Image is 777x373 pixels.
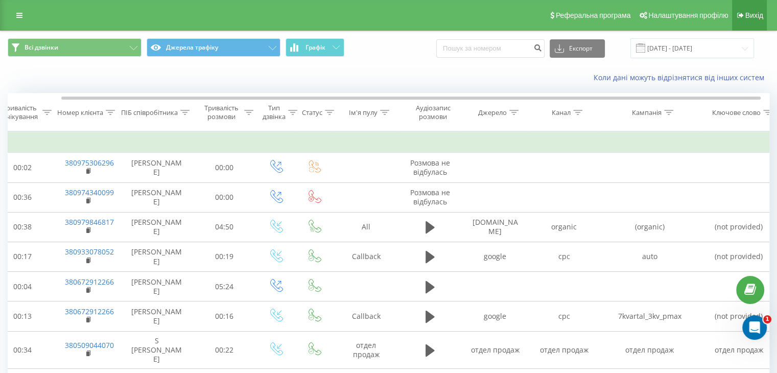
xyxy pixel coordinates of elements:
[65,307,114,316] a: 380672912266
[65,188,114,197] a: 380974340099
[648,11,728,19] span: Налаштування профілю
[478,108,507,117] div: Джерело
[436,39,545,58] input: Пошук за номером
[65,340,114,350] a: 380509044070
[193,301,256,331] td: 00:16
[121,182,193,212] td: [PERSON_NAME]
[530,242,599,271] td: cpc
[121,331,193,369] td: S [PERSON_NAME]
[333,212,399,242] td: All
[121,153,193,182] td: [PERSON_NAME]
[57,108,103,117] div: Номер клієнта
[599,331,701,369] td: отдел продаж
[65,247,114,257] a: 380933078052
[286,38,344,57] button: Графік
[333,242,399,271] td: Callback
[121,108,178,117] div: ПІБ співробітника
[742,315,767,340] iframe: Intercom live chat
[193,153,256,182] td: 00:00
[193,272,256,301] td: 05:24
[201,104,242,121] div: Тривалість розмови
[121,242,193,271] td: [PERSON_NAME]
[410,188,450,206] span: Розмова не відбулась
[333,301,399,331] td: Callback
[193,182,256,212] td: 00:00
[712,108,761,117] div: Ключове слово
[8,38,142,57] button: Всі дзвінки
[193,212,256,242] td: 04:50
[461,301,530,331] td: google
[552,108,571,117] div: Канал
[632,108,662,117] div: Кампанія
[550,39,605,58] button: Експорт
[599,301,701,331] td: 7kvartal_3kv_pmax
[530,331,599,369] td: отдел продаж
[349,108,378,117] div: Ім'я пулу
[530,301,599,331] td: cpc
[65,158,114,168] a: 380975306296
[556,11,631,19] span: Реферальна програма
[263,104,286,121] div: Тип дзвінка
[461,242,530,271] td: google
[410,158,450,177] span: Розмова не відбулась
[530,212,599,242] td: organic
[333,331,399,369] td: отдел продаж
[594,73,769,82] a: Коли дані можуть відрізнятися вiд інших систем
[193,242,256,271] td: 00:19
[65,277,114,287] a: 380672912266
[121,301,193,331] td: [PERSON_NAME]
[65,217,114,227] a: 380979846817
[121,272,193,301] td: [PERSON_NAME]
[121,212,193,242] td: [PERSON_NAME]
[461,331,530,369] td: отдел продаж
[461,212,530,242] td: [DOMAIN_NAME]
[745,11,763,19] span: Вихід
[193,331,256,369] td: 00:22
[147,38,280,57] button: Джерела трафіку
[408,104,458,121] div: Аудіозапис розмови
[763,315,771,323] span: 1
[302,108,322,117] div: Статус
[599,212,701,242] td: (organic)
[599,242,701,271] td: auto
[25,43,58,52] span: Всі дзвінки
[305,44,325,51] span: Графік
